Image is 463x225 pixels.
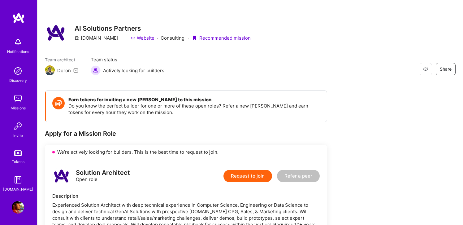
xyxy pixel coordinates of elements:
span: Actively looking for builders [103,67,164,74]
div: Apply for a Mission Role [45,130,327,138]
div: Doron [57,67,71,74]
i: icon Mail [73,68,78,73]
img: tokens [14,150,22,156]
i: icon CompanyGray [75,36,80,41]
div: Recommended mission [192,35,251,41]
img: guide book [12,174,24,186]
button: Refer a peer [277,170,320,182]
div: Consulting [131,35,184,41]
img: Company Logo [45,22,67,44]
span: Team architect [45,56,78,63]
a: Website [131,35,154,41]
img: teamwork [12,92,24,105]
div: We’re actively looking for builders. This is the best time to request to join. [45,145,327,159]
button: Share [436,63,456,75]
p: Do you know the perfect builder for one or more of these open roles? Refer a new [PERSON_NAME] an... [68,103,321,116]
div: Open role [76,170,130,183]
img: bell [12,36,24,48]
div: · [188,35,189,41]
div: Tokens [12,158,24,165]
h3: AI Solutions Partners [75,24,251,32]
a: User Avatar [10,201,26,214]
div: Missions [11,105,26,111]
img: Token icon [52,97,65,109]
div: [DOMAIN_NAME] [3,186,33,192]
span: Team status [91,56,164,63]
img: Invite [12,120,24,132]
i: icon PurpleRibbon [192,36,197,41]
span: Share [440,66,452,72]
div: Solution Architect [76,170,130,176]
img: discovery [12,65,24,77]
button: Request to join [223,170,272,182]
div: · [157,35,158,41]
div: [DOMAIN_NAME] [75,35,118,41]
div: Description [52,193,320,199]
div: Invite [13,132,23,139]
i: icon EyeClosed [423,67,428,72]
div: Discovery [9,77,27,84]
h4: Earn tokens for inviting a new [PERSON_NAME] to this mission [68,97,321,103]
img: logo [52,167,71,185]
img: Actively looking for builders [91,65,101,75]
img: User Avatar [12,201,24,214]
img: logo [12,12,25,24]
div: Notifications [7,48,29,55]
img: Team Architect [45,65,55,75]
